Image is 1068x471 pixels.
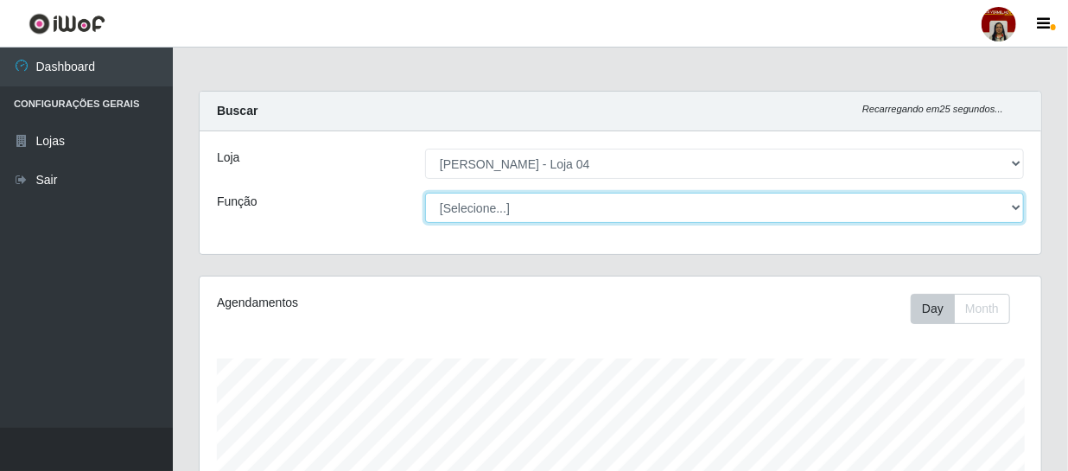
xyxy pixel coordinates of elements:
label: Loja [217,149,239,167]
div: First group [911,294,1010,324]
div: Agendamentos [217,294,538,312]
div: Toolbar with button groups [911,294,1024,324]
img: CoreUI Logo [29,13,105,35]
label: Função [217,193,257,211]
i: Recarregando em 25 segundos... [862,104,1003,114]
button: Day [911,294,955,324]
strong: Buscar [217,104,257,118]
button: Month [954,294,1010,324]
